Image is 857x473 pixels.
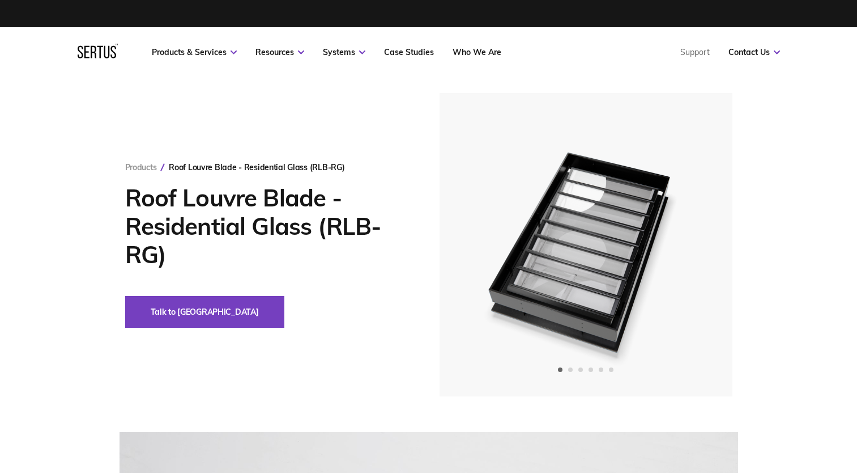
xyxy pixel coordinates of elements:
[323,47,365,57] a: Systems
[679,231,706,259] div: Next slide
[654,342,857,473] iframe: Chat Widget
[125,162,157,172] a: Products
[568,368,573,372] span: Go to slide 2
[125,184,406,269] h1: Roof Louvre Blade - Residential Glass (RLB-RG)
[384,47,434,57] a: Case Studies
[680,47,710,57] a: Support
[599,368,603,372] span: Go to slide 5
[609,368,613,372] span: Go to slide 6
[589,368,593,372] span: Go to slide 4
[453,47,501,57] a: Who We Are
[152,47,237,57] a: Products & Services
[728,47,780,57] a: Contact Us
[255,47,304,57] a: Resources
[578,368,583,372] span: Go to slide 3
[466,231,493,259] div: Previous slide
[125,296,284,328] button: Talk to [GEOGRAPHIC_DATA]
